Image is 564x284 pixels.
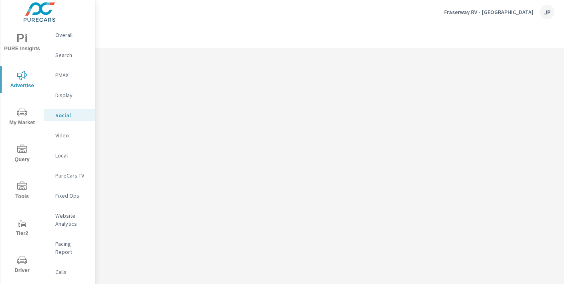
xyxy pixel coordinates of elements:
[55,91,89,99] p: Display
[3,219,41,238] span: Tier2
[44,238,95,258] div: Pacing Report
[55,192,89,200] p: Fixed Ops
[55,151,89,159] p: Local
[3,145,41,164] span: Query
[55,212,89,228] p: Website Analytics
[3,71,41,90] span: Advertise
[44,266,95,278] div: Calls
[44,170,95,182] div: PureCars TV
[44,109,95,121] div: Social
[444,8,534,16] p: Fraserway RV - [GEOGRAPHIC_DATA]
[55,31,89,39] p: Overall
[55,131,89,139] p: Video
[55,172,89,180] p: PureCars TV
[44,129,95,141] div: Video
[3,108,41,127] span: My Market
[3,34,41,53] span: PURE Insights
[55,240,89,256] p: Pacing Report
[540,5,554,19] div: JP
[44,210,95,230] div: Website Analytics
[55,268,89,276] p: Calls
[44,49,95,61] div: Search
[3,255,41,275] span: Driver
[55,71,89,79] p: PMAX
[55,51,89,59] p: Search
[44,190,95,202] div: Fixed Ops
[55,111,89,119] p: Social
[44,29,95,41] div: Overall
[44,89,95,101] div: Display
[44,69,95,81] div: PMAX
[44,149,95,161] div: Local
[3,182,41,201] span: Tools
